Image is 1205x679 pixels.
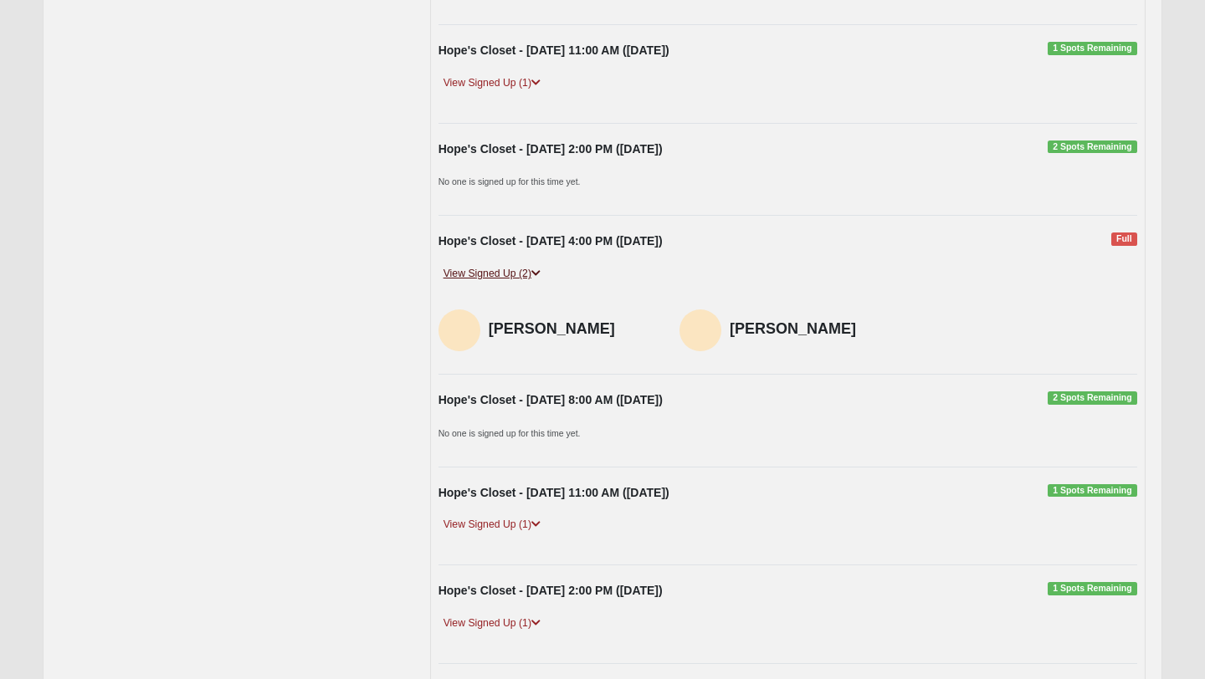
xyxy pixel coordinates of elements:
img: Jayla Tollett [679,309,721,351]
span: 1 Spots Remaining [1048,484,1137,498]
strong: Hope's Closet - [DATE] 11:00 AM ([DATE]) [438,486,669,499]
img: Ellie Tollett [438,309,480,351]
a: View Signed Up (1) [438,74,546,92]
strong: Hope's Closet - [DATE] 2:00 PM ([DATE]) [438,584,663,597]
small: No one is signed up for this time yet. [438,428,581,438]
a: View Signed Up (2) [438,265,546,283]
span: 2 Spots Remaining [1048,391,1137,405]
strong: Hope's Closet - [DATE] 8:00 AM ([DATE]) [438,393,663,406]
h4: [PERSON_NAME] [730,320,895,339]
small: No one is signed up for this time yet. [438,176,581,186]
span: 2 Spots Remaining [1048,140,1137,154]
h4: [PERSON_NAME] [489,320,654,339]
a: View Signed Up (1) [438,516,546,533]
strong: Hope's Closet - [DATE] 4:00 PM ([DATE]) [438,234,663,248]
span: 1 Spots Remaining [1048,582,1137,595]
a: View Signed Up (1) [438,615,546,632]
span: Full [1111,232,1137,246]
span: 1 Spots Remaining [1048,42,1137,55]
strong: Hope's Closet - [DATE] 2:00 PM ([DATE]) [438,142,663,156]
strong: Hope's Closet - [DATE] 11:00 AM ([DATE]) [438,43,669,57]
